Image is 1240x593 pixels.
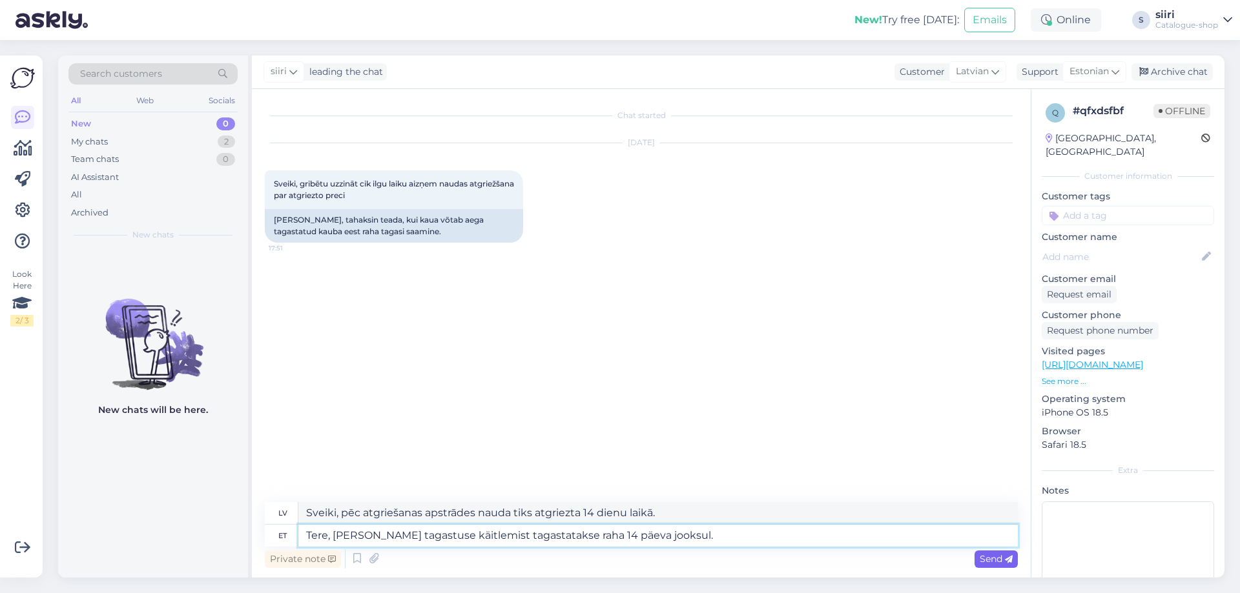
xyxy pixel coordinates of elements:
p: iPhone OS 18.5 [1042,406,1214,419]
p: Operating system [1042,392,1214,406]
textarea: Tere, [PERSON_NAME] tagastuse käitlemist tagastatakse raha 14 päeva jooksul. [298,525,1018,547]
div: Support [1017,65,1059,79]
p: See more ... [1042,376,1214,387]
div: # qfxdsfbf [1073,103,1153,119]
span: Estonian [1069,65,1109,79]
input: Add name [1042,250,1199,264]
img: No chats [58,276,248,392]
p: Customer name [1042,230,1214,244]
div: lv [278,502,287,524]
div: Socials [206,92,238,109]
div: Request phone number [1042,322,1159,339]
a: [URL][DOMAIN_NAME] [1042,359,1143,370]
p: Customer email [1042,272,1214,286]
span: q [1052,108,1059,117]
input: Add a tag [1042,206,1214,225]
div: My chats [71,136,108,148]
img: Askly Logo [10,66,35,90]
p: Browser [1042,425,1214,438]
p: Customer phone [1042,308,1214,322]
div: Private note [265,550,341,568]
div: [PERSON_NAME], tahaksin teada, kui kaua võtab aega tagastatud kauba eest raha tagasi saamine. [265,209,523,243]
p: Notes [1042,484,1214,498]
div: Catalogue-shop [1155,20,1218,30]
div: New [71,117,91,130]
b: New! [854,14,882,26]
p: Visited pages [1042,345,1214,358]
div: 2 / 3 [10,315,34,327]
div: 0 [216,117,235,130]
div: Archived [71,206,108,219]
div: leading the chat [304,65,383,79]
p: Customer tags [1042,190,1214,203]
span: Latvian [956,65,989,79]
div: Customer [894,65,945,79]
div: Look Here [10,268,34,327]
div: et [278,525,287,547]
div: AI Assistant [71,171,119,184]
span: 17:51 [269,243,317,253]
div: All [71,188,82,201]
div: S [1132,11,1150,29]
div: Chat started [265,110,1018,121]
div: Online [1031,8,1101,32]
div: [GEOGRAPHIC_DATA], [GEOGRAPHIC_DATA] [1046,132,1201,159]
span: Send [980,553,1013,565]
div: Web [134,92,156,109]
span: New chats [132,229,174,241]
textarea: Sveiki, pēc atgriešanas apstrādes nauda tiks atgriezta 14 dienu laikā. [298,502,1018,524]
div: All [68,92,83,109]
div: 0 [216,153,235,166]
div: Customer information [1042,170,1214,182]
span: Search customers [80,67,162,81]
a: siiriCatalogue-shop [1155,10,1232,30]
p: New chats will be here. [98,403,208,417]
button: Emails [964,8,1015,32]
span: Sveiki, gribētu uzzināt cik ilgu laiku aizņem naudas atgriežšana par atgriezto preci [274,179,516,200]
div: [DATE] [265,137,1018,148]
div: Archive chat [1131,63,1213,81]
div: Team chats [71,153,119,166]
span: siiri [271,65,287,79]
div: Request email [1042,286,1117,303]
div: 2 [218,136,235,148]
span: Offline [1153,104,1210,118]
div: Try free [DATE]: [854,12,959,28]
p: Safari 18.5 [1042,438,1214,452]
div: Extra [1042,465,1214,476]
div: siiri [1155,10,1218,20]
